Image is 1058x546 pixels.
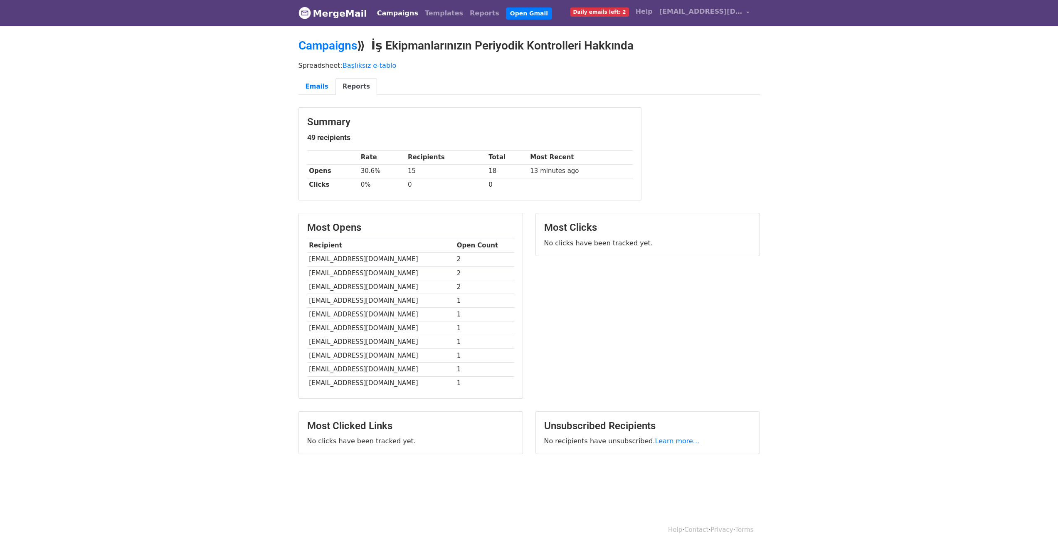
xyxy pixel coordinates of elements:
[307,222,514,234] h3: Most Opens
[544,420,751,432] h3: Unsubscribed Recipients
[307,280,455,294] td: [EMAIL_ADDRESS][DOMAIN_NAME]
[544,222,751,234] h3: Most Clicks
[455,294,514,307] td: 1
[544,239,751,247] p: No clicks have been tracked yet.
[486,164,528,178] td: 18
[567,3,632,20] a: Daily emails left: 2
[307,164,359,178] th: Opens
[735,526,753,534] a: Terms
[455,376,514,390] td: 1
[656,3,753,23] a: [EMAIL_ADDRESS][DOMAIN_NAME]
[455,349,514,363] td: 1
[307,239,455,252] th: Recipient
[406,164,486,178] td: 15
[307,266,455,280] td: [EMAIL_ADDRESS][DOMAIN_NAME]
[298,39,357,52] a: Campaigns
[455,308,514,321] td: 1
[307,294,455,307] td: [EMAIL_ADDRESS][DOMAIN_NAME]
[486,151,528,164] th: Total
[455,239,514,252] th: Open Count
[307,420,514,432] h3: Most Clicked Links
[528,151,633,164] th: Most Recent
[359,151,406,164] th: Rate
[307,133,633,142] h5: 49 recipients
[632,3,656,20] a: Help
[486,178,528,192] td: 0
[406,151,486,164] th: Recipients
[307,349,455,363] td: [EMAIL_ADDRESS][DOMAIN_NAME]
[668,526,682,534] a: Help
[455,280,514,294] td: 2
[298,78,335,95] a: Emails
[570,7,629,17] span: Daily emails left: 2
[406,178,486,192] td: 0
[710,526,733,534] a: Privacy
[544,437,751,445] p: No recipients have unsubscribed.
[684,526,708,534] a: Contact
[307,363,455,376] td: [EMAIL_ADDRESS][DOMAIN_NAME]
[455,321,514,335] td: 1
[307,308,455,321] td: [EMAIL_ADDRESS][DOMAIN_NAME]
[307,321,455,335] td: [EMAIL_ADDRESS][DOMAIN_NAME]
[455,266,514,280] td: 2
[359,178,406,192] td: 0%
[307,252,455,266] td: [EMAIL_ADDRESS][DOMAIN_NAME]
[307,178,359,192] th: Clicks
[455,252,514,266] td: 2
[335,78,377,95] a: Reports
[466,5,503,22] a: Reports
[528,164,633,178] td: 13 minutes ago
[343,62,397,69] a: Başlıksız e-tablo
[307,376,455,390] td: [EMAIL_ADDRESS][DOMAIN_NAME]
[455,363,514,376] td: 1
[307,335,455,349] td: [EMAIL_ADDRESS][DOMAIN_NAME]
[298,7,311,19] img: MergeMail logo
[506,7,552,20] a: Open Gmail
[655,437,700,445] a: Learn more...
[374,5,422,22] a: Campaigns
[307,437,514,445] p: No clicks have been tracked yet.
[455,335,514,349] td: 1
[307,116,633,128] h3: Summary
[298,5,367,22] a: MergeMail
[659,7,742,17] span: [EMAIL_ADDRESS][DOMAIN_NAME]
[359,164,406,178] td: 30.6%
[422,5,466,22] a: Templates
[298,61,760,70] p: Spreadsheet:
[298,39,760,53] h2: ⟫ İş Ekipmanlarınızın Periyodik Kontrolleri Hakkında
